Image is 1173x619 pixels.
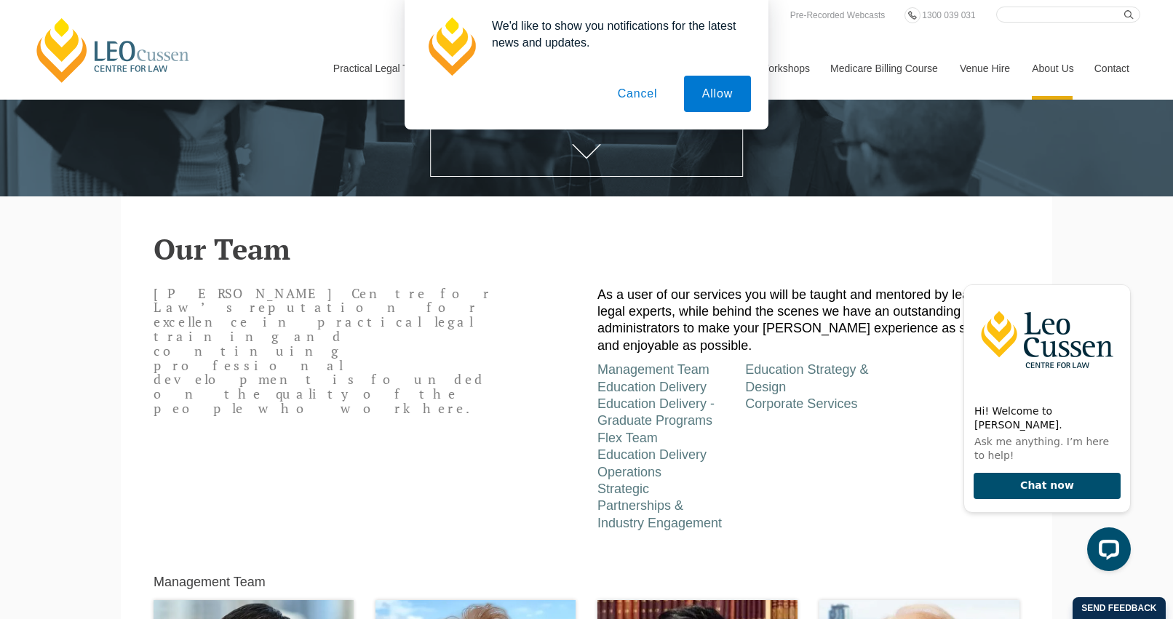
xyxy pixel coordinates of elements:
[597,287,1019,355] p: As a user of our services you will be taught and mentored by leading legal experts, while behind ...
[745,362,868,394] a: Education Strategy & Design
[422,17,480,76] img: notification icon
[597,380,707,394] a: Education Delivery
[480,17,751,51] div: We'd like to show you notifications for the latest news and updates.
[154,575,266,590] h5: Management Team
[745,396,857,411] a: Corporate Services
[600,76,676,112] button: Cancel
[597,482,722,530] a: Strategic Partnerships & Industry Engagement
[597,431,658,445] a: Flex Team
[154,287,501,416] p: [PERSON_NAME] Centre for Law’s reputation for excellence in practical legal training and continui...
[597,447,707,479] a: Education Delivery Operations
[684,76,751,112] button: Allow
[597,362,709,377] a: Management Team
[952,272,1137,583] iframe: LiveChat chat widget
[597,396,715,428] a: Education Delivery - Graduate Programs
[154,233,1019,265] h2: Our Team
